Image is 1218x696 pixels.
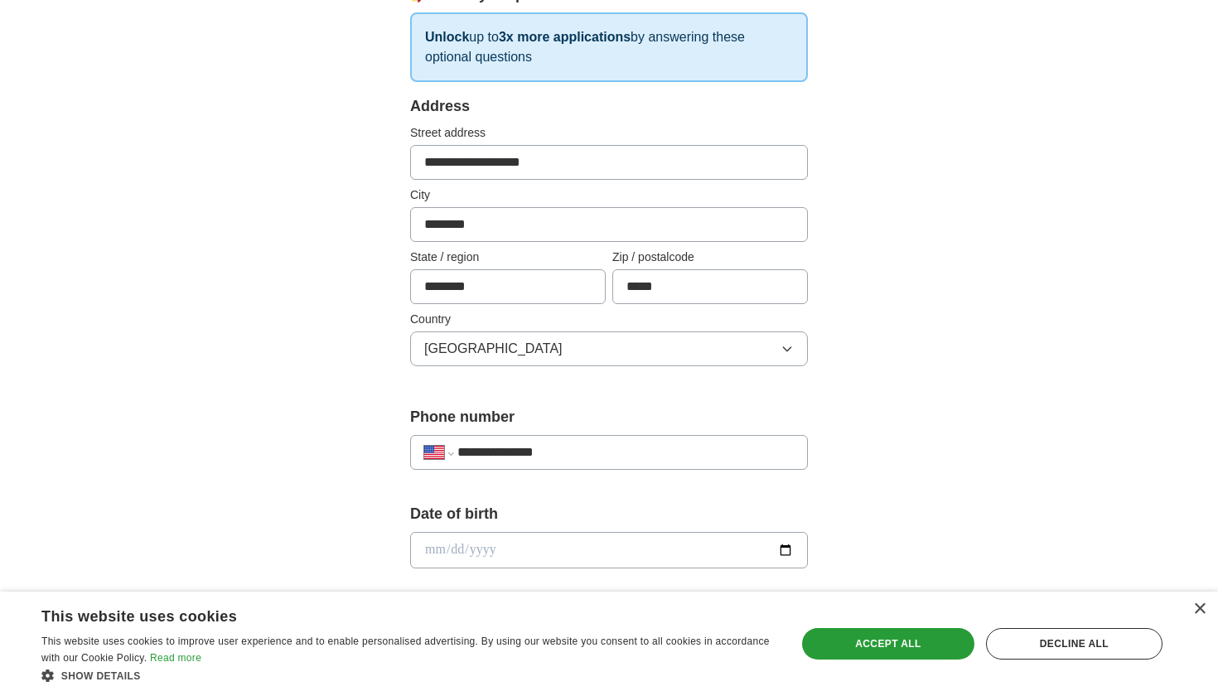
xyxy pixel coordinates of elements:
[410,406,808,428] label: Phone number
[41,636,770,664] span: This website uses cookies to improve user experience and to enable personalised advertising. By u...
[41,667,774,684] div: Show details
[410,95,808,118] div: Address
[150,652,201,664] a: Read more, opens a new window
[986,628,1162,660] div: Decline all
[612,249,808,266] label: Zip / postalcode
[410,124,808,142] label: Street address
[410,249,606,266] label: State / region
[410,186,808,204] label: City
[410,331,808,366] button: [GEOGRAPHIC_DATA]
[41,602,732,626] div: This website uses cookies
[802,628,974,660] div: Accept all
[499,30,631,44] strong: 3x more applications
[410,503,808,525] label: Date of birth
[410,12,808,82] p: up to by answering these optional questions
[61,670,141,682] span: Show details
[1193,603,1206,616] div: Close
[424,339,563,359] span: [GEOGRAPHIC_DATA]
[425,30,469,44] strong: Unlock
[410,311,808,328] label: Country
